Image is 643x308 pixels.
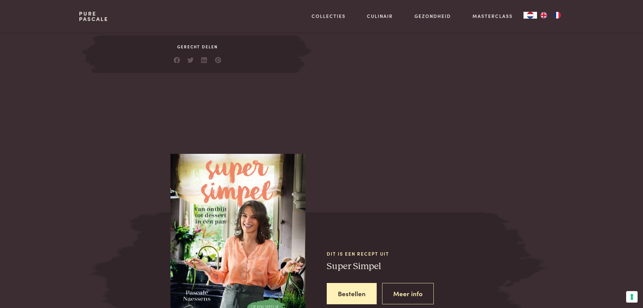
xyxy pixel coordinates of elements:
a: Meer info [382,283,434,304]
a: PurePascale [79,11,108,22]
a: Gezondheid [414,13,451,20]
a: Culinair [367,13,393,20]
ul: Language list [537,12,564,19]
a: EN [537,12,551,19]
button: Uw voorkeuren voor toestemming voor trackingtechnologieën [626,291,638,303]
span: Gerecht delen [100,44,295,50]
h3: Super Simpel [327,261,483,273]
a: Masterclass [473,13,513,20]
a: Bestellen [327,283,377,304]
a: FR [551,12,564,19]
a: NL [524,12,537,19]
a: Collecties [312,13,346,20]
div: Language [524,12,537,19]
span: Dit is een recept uit [327,250,483,257]
aside: Language selected: Nederlands [524,12,564,19]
